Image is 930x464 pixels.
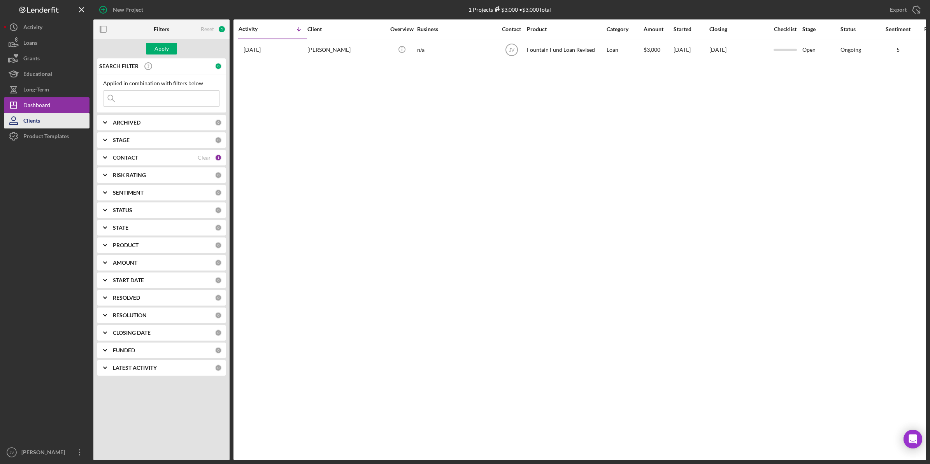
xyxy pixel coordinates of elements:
div: Loan [607,40,643,60]
b: LATEST ACTIVITY [113,365,157,371]
div: Fountain Fund Loan Revised [527,40,605,60]
div: 0 [215,294,222,301]
div: 0 [215,189,222,196]
b: STAGE [113,137,130,143]
button: Activity [4,19,89,35]
div: 0 [215,172,222,179]
div: Dashboard [23,97,50,115]
b: SENTIMENT [113,190,144,196]
div: 0 [215,224,222,231]
div: Ongoing [841,47,861,53]
div: [PERSON_NAME] [307,40,385,60]
div: Applied in combination with filters below [103,80,220,86]
div: New Project [113,2,143,18]
div: [PERSON_NAME] [19,445,70,462]
div: 0 [215,119,222,126]
b: STATUS [113,207,132,213]
b: RISK RATING [113,172,146,178]
b: RESOLUTION [113,312,147,318]
button: Loans [4,35,89,51]
div: 5 [879,47,918,53]
span: $3,000 [644,46,660,53]
div: [DATE] [674,40,709,60]
div: Overview [387,26,416,32]
text: JV [509,47,514,53]
div: 0 [215,329,222,336]
div: 0 [215,312,222,319]
div: Checklist [769,26,802,32]
button: Clients [4,113,89,128]
div: Clients [23,113,40,130]
div: 0 [215,347,222,354]
div: n/a [417,40,495,60]
div: Open Intercom Messenger [904,430,922,448]
div: Activity [23,19,42,37]
b: ARCHIVED [113,120,140,126]
div: Reset [201,26,214,32]
div: Educational [23,66,52,84]
div: 0 [215,364,222,371]
div: Apply [154,43,169,54]
b: CONTACT [113,155,138,161]
div: Status [841,26,878,32]
div: Amount [644,26,673,32]
div: Contact [497,26,526,32]
button: Educational [4,66,89,82]
div: $3,000 [493,6,518,13]
b: RESOLVED [113,295,140,301]
time: [DATE] [709,46,726,53]
div: Business [417,26,495,32]
time: 2025-03-12 18:22 [244,47,261,53]
button: JV[PERSON_NAME] [4,445,89,460]
div: 0 [215,207,222,214]
div: 0 [215,242,222,249]
div: Closing [709,26,768,32]
div: Clear [198,155,211,161]
div: Category [607,26,643,32]
div: Loans [23,35,37,53]
button: New Project [93,2,151,18]
button: Product Templates [4,128,89,144]
button: Long-Term [4,82,89,97]
b: CLOSING DATE [113,330,151,336]
div: Sentiment [879,26,918,32]
div: Product [527,26,605,32]
div: Started [674,26,709,32]
div: 1 Projects • $3,000 Total [469,6,551,13]
b: FUNDED [113,347,135,353]
div: Export [890,2,907,18]
b: Filters [154,26,169,32]
button: Apply [146,43,177,54]
text: JV [9,450,14,455]
div: 0 [215,277,222,284]
div: Activity [239,26,273,32]
div: Product Templates [23,128,69,146]
div: 1 [215,154,222,161]
button: Dashboard [4,97,89,113]
div: Client [307,26,385,32]
div: 1 [218,25,226,33]
div: 0 [215,137,222,144]
b: STATE [113,225,128,231]
button: Grants [4,51,89,66]
button: Export [882,2,926,18]
div: 0 [215,63,222,70]
div: Long-Term [23,82,49,99]
div: 0 [215,259,222,266]
b: AMOUNT [113,260,137,266]
div: Grants [23,51,40,68]
div: Open [802,40,840,60]
b: PRODUCT [113,242,139,248]
b: SEARCH FILTER [99,63,139,69]
div: Stage [802,26,840,32]
b: START DATE [113,277,144,283]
